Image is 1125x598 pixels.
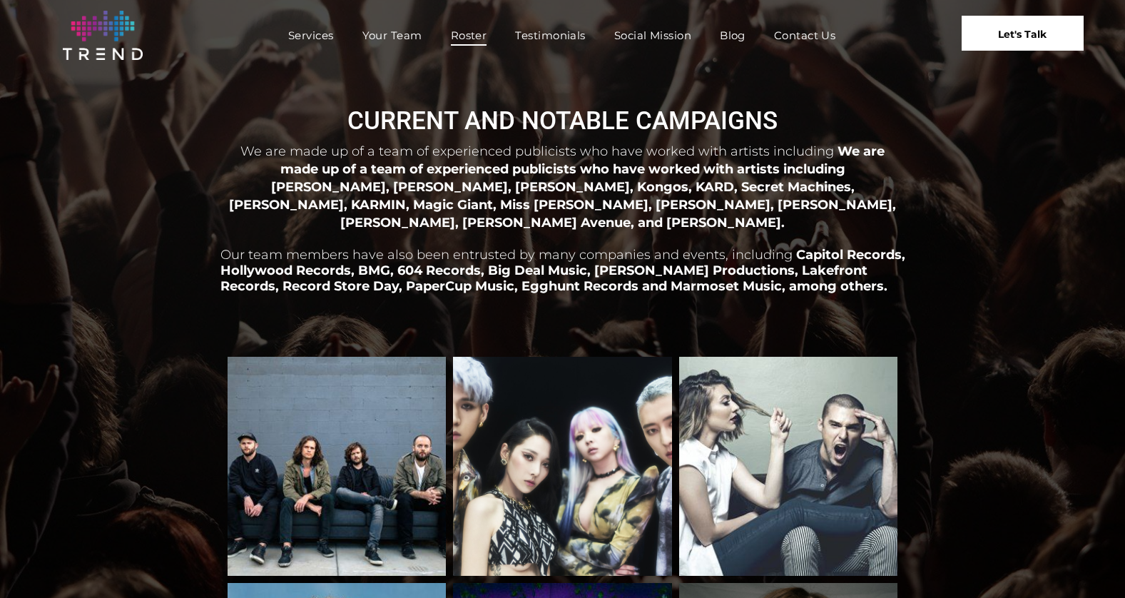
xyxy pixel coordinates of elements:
a: Contact Us [760,25,850,46]
iframe: Chat Widget [1054,529,1125,598]
a: KARD [453,357,672,576]
a: Services [274,25,348,46]
span: Our team members have also been entrusted by many companies and events, including [220,247,793,263]
a: Your Team [348,25,437,46]
span: CURRENT AND NOTABLE CAMPAIGNS [347,106,778,136]
a: Roster [437,25,502,46]
span: We are made up of a team of experienced publicists who have worked with artists including [PERSON... [229,143,896,230]
span: Let's Talk [998,16,1047,52]
a: Social Mission [600,25,706,46]
a: Testimonials [501,25,599,46]
a: Let's Talk [962,16,1084,51]
a: Blog [706,25,760,46]
img: logo [63,11,143,60]
a: Kongos [228,357,447,576]
span: Capitol Records, Hollywood Records, BMG, 604 Records, Big Deal Music, [PERSON_NAME] Productions, ... [220,247,905,294]
a: Karmin [679,357,898,576]
span: We are made up of a team of experienced publicists who have worked with artists including [240,143,834,159]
